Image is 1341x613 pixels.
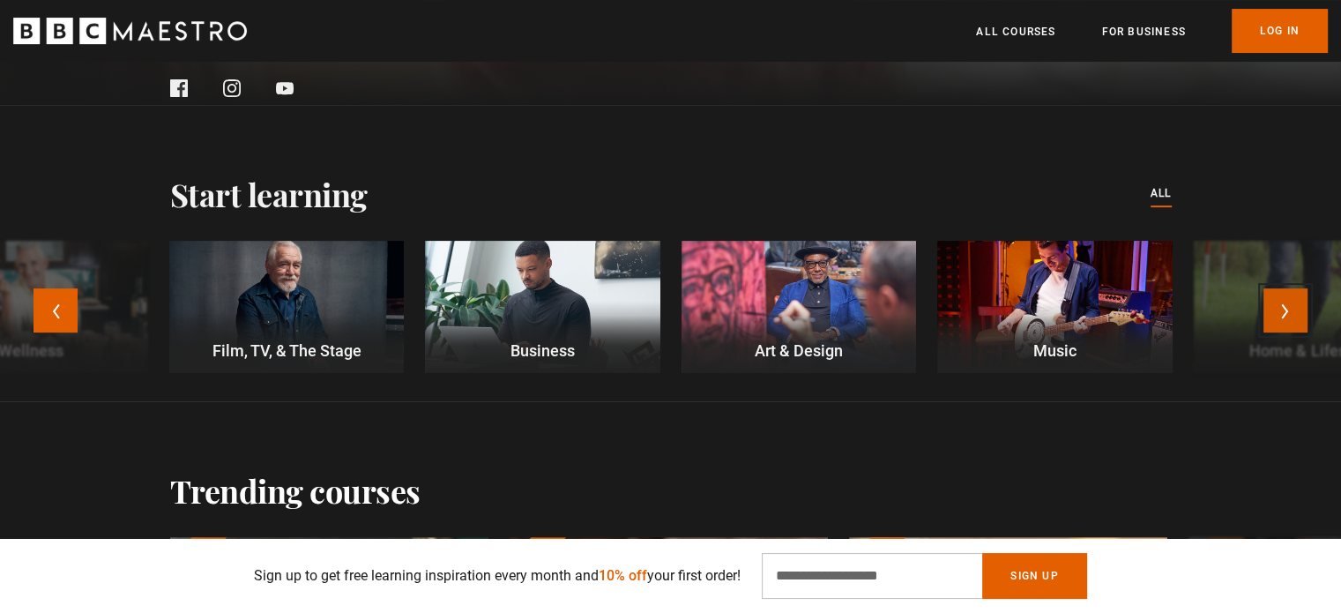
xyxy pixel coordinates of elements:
p: Music [937,339,1172,363]
p: Sign up to get free learning inspiration every month and your first order! [254,565,741,587]
a: Music [937,241,1172,373]
nav: Primary [976,9,1328,53]
p: Business [425,339,659,363]
p: Film, TV, & The Stage [169,339,404,363]
a: Log In [1232,9,1328,53]
span: 10% off [599,567,647,584]
a: Film, TV, & The Stage [169,241,404,373]
a: Art & Design [682,241,916,373]
a: All [1151,184,1172,204]
a: Business [425,241,659,373]
p: Art & Design [682,339,916,363]
a: All Courses [976,23,1055,41]
h2: Start learning [170,176,368,213]
a: For business [1101,23,1185,41]
svg: BBC Maestro [13,18,247,44]
button: Sign Up [982,553,1086,599]
h2: Trending courses [170,472,421,509]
